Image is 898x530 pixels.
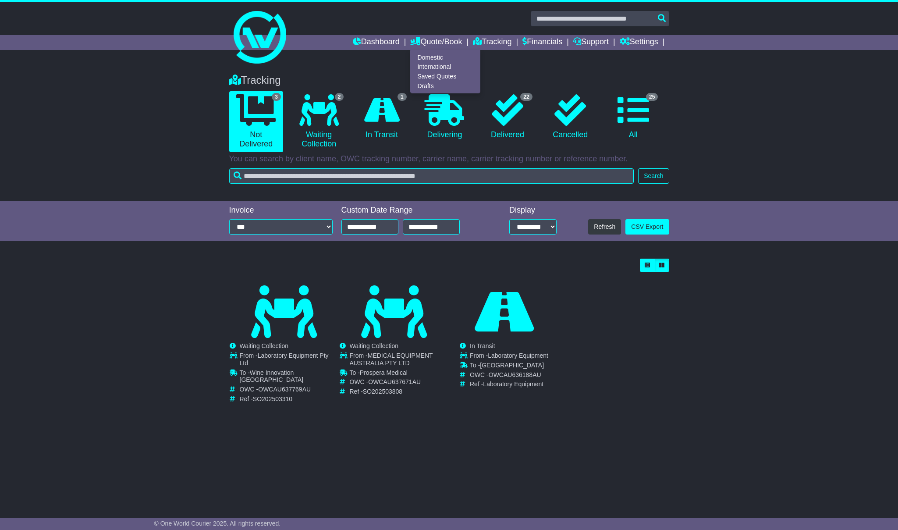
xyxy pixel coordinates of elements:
p: You can search by client name, OWC tracking number, carrier name, carrier tracking number or refe... [229,154,669,164]
span: Prospera Medical [360,369,408,376]
td: To - [350,369,449,379]
a: Cancelled [543,91,597,143]
button: Refresh [588,219,621,235]
a: 25 All [606,91,660,143]
a: Settings [620,35,658,50]
span: © One World Courier 2025. All rights reserved. [154,520,281,527]
span: SO202503808 [363,388,402,395]
span: OWCAU637769AU [258,386,311,393]
a: 2 Waiting Collection [292,91,346,152]
div: Quote/Book [410,50,480,93]
td: OWC - [240,386,339,395]
span: OWCAU637671AU [368,378,421,385]
span: Laboratory Equipment [488,352,548,359]
span: Waiting Collection [240,342,289,349]
a: 3 Not Delivered [229,91,283,152]
td: OWC - [350,378,449,388]
a: Saved Quotes [411,72,480,82]
span: 2 [335,93,344,101]
div: Tracking [225,74,674,87]
a: Tracking [473,35,511,50]
button: Search [638,168,669,184]
span: Laboratory Equipment [483,381,543,388]
a: 1 In Transit [355,91,408,143]
td: From - [470,352,548,362]
span: In Transit [470,342,495,349]
span: Laboratory Equipment Pty Ltd [240,352,329,366]
a: Support [573,35,609,50]
a: International [411,62,480,72]
td: Ref - [240,395,339,403]
span: OWCAU636188AU [489,371,541,378]
td: From - [350,352,449,369]
a: Dashboard [353,35,400,50]
a: Delivering [418,91,472,143]
span: [GEOGRAPHIC_DATA] [480,362,544,369]
a: Domestic [411,53,480,62]
a: 22 Delivered [480,91,534,143]
td: From - [240,352,339,369]
div: Invoice [229,206,333,215]
td: OWC - [470,371,548,381]
a: Drafts [411,81,480,91]
span: 22 [520,93,532,101]
a: Financials [522,35,562,50]
span: SO202503310 [253,395,292,402]
td: To - [470,362,548,371]
span: 1 [398,93,407,101]
div: Display [509,206,557,215]
a: CSV Export [625,219,669,235]
td: To - [240,369,339,386]
span: 3 [272,93,281,101]
span: MEDICAL EQUIPMENT AUSTRALIA PTY LTD [350,352,433,366]
span: Waiting Collection [350,342,399,349]
div: Custom Date Range [341,206,482,215]
td: Ref - [350,388,449,395]
span: Wine Innovation [GEOGRAPHIC_DATA] [240,369,304,384]
a: Quote/Book [410,35,462,50]
span: 25 [646,93,658,101]
td: Ref - [470,381,548,388]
